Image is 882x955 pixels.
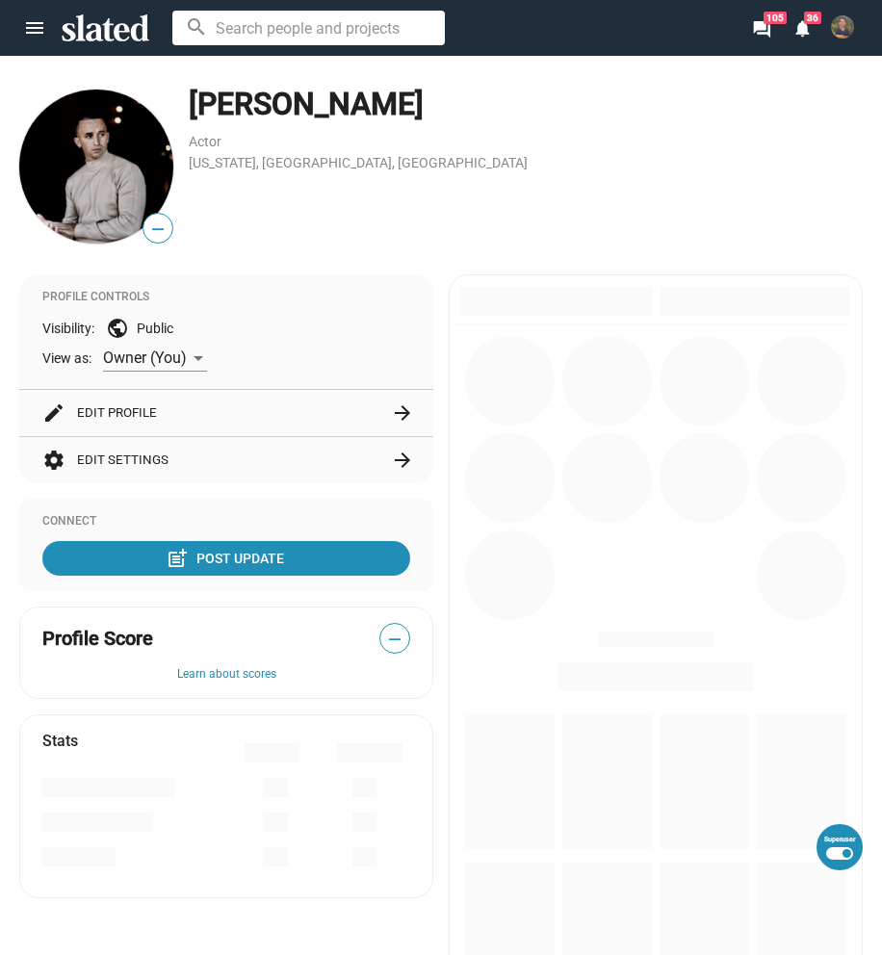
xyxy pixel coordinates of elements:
a: [US_STATE], [GEOGRAPHIC_DATA], [GEOGRAPHIC_DATA] [189,155,528,170]
div: Visibility: Public [42,317,410,340]
mat-card-title: Stats [42,731,78,751]
img: Mitchell Sturhann [831,15,854,39]
span: 105 [764,12,787,24]
button: Edit Profile [42,390,410,436]
mat-icon: settings [42,449,65,472]
div: Profile Controls [42,290,410,305]
button: Edit Settings [42,437,410,483]
div: Post Update [169,541,284,576]
mat-icon: public [106,317,129,340]
div: Connect [42,514,410,529]
mat-icon: menu [23,16,46,39]
span: Profile Score [42,626,153,652]
mat-icon: arrow_forward [391,401,414,425]
mat-icon: forum [752,19,770,38]
mat-icon: edit [42,401,65,425]
span: 36 [804,12,821,24]
button: Mitchell Sturhann [822,12,863,42]
span: — [380,627,409,652]
span: Owner (You) [103,348,187,367]
button: Superuser [817,824,863,870]
span: View as: [42,349,91,368]
img: Thomas Pennes [19,90,173,244]
button: Learn about scores [42,667,410,683]
div: [PERSON_NAME] [189,84,863,125]
mat-icon: notifications [792,18,811,37]
mat-icon: post_add [166,547,189,570]
input: Search people and projects [172,11,445,45]
a: 36 [782,13,822,44]
button: Post Update [42,541,410,576]
a: 105 [741,13,782,44]
div: Superuser [824,836,855,843]
a: Actor [189,134,221,149]
mat-icon: arrow_forward [391,449,414,472]
span: — [143,217,172,242]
